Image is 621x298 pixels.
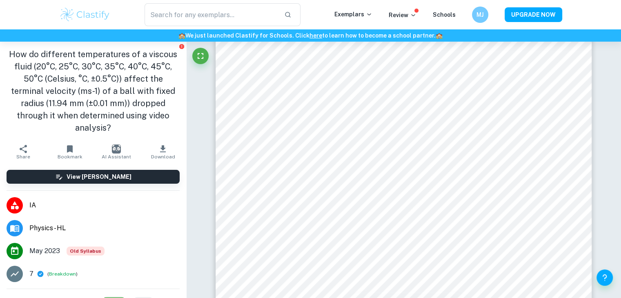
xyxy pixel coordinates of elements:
[475,10,485,19] h6: MJ
[112,145,121,153] img: AI Assistant
[7,48,180,134] h1: How do different temperatures of a viscous fluid (20°C, 25°C, 30°C, 35°C, 40°C, 45°C, 50°C (Celsi...
[67,172,131,181] h6: View [PERSON_NAME]
[334,10,372,19] p: Exemplars
[597,269,613,286] button: Help and Feedback
[145,3,278,26] input: Search for any exemplars...
[49,270,76,278] button: Breakdown
[178,32,185,39] span: 🏫
[2,31,619,40] h6: We just launched Clastify for Schools. Click to learn how to become a school partner.
[47,140,93,163] button: Bookmark
[29,246,60,256] span: May 2023
[436,32,443,39] span: 🏫
[47,270,78,278] span: ( )
[93,140,140,163] button: AI Assistant
[29,200,180,210] span: IA
[29,223,180,233] span: Physics - HL
[102,154,131,160] span: AI Assistant
[192,48,209,64] button: Fullscreen
[178,43,185,49] button: Report issue
[505,7,562,22] button: UPGRADE NOW
[58,154,82,160] span: Bookmark
[67,247,105,256] div: Starting from the May 2025 session, the Physics IA requirements have changed. It's OK to refer to...
[472,7,488,23] button: MJ
[389,11,416,20] p: Review
[59,7,111,23] img: Clastify logo
[433,11,456,18] a: Schools
[140,140,186,163] button: Download
[67,247,105,256] span: Old Syllabus
[7,170,180,184] button: View [PERSON_NAME]
[16,154,30,160] span: Share
[309,32,322,39] a: here
[29,269,33,279] p: 7
[151,154,175,160] span: Download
